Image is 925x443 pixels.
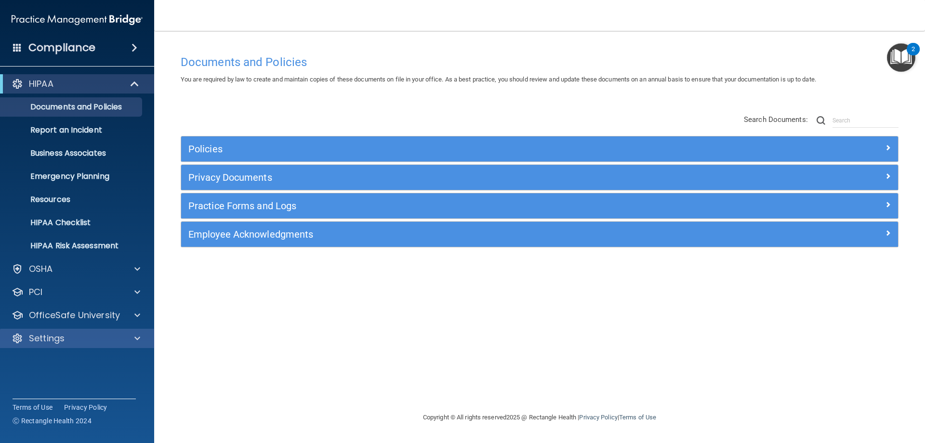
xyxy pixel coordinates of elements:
a: Practice Forms and Logs [188,198,891,214]
a: OfficeSafe University [12,309,140,321]
h5: Policies [188,144,712,154]
p: Report an Incident [6,125,138,135]
p: Business Associates [6,148,138,158]
a: Privacy Policy [579,414,617,421]
p: HIPAA Checklist [6,218,138,228]
span: You are required by law to create and maintain copies of these documents on file in your office. ... [181,76,816,83]
h4: Compliance [28,41,95,54]
a: Settings [12,333,140,344]
img: ic-search.3b580494.png [817,116,825,125]
p: Settings [29,333,65,344]
a: Employee Acknowledgments [188,227,891,242]
p: HIPAA Risk Assessment [6,241,138,251]
a: Policies [188,141,891,157]
a: Terms of Use [13,403,53,412]
p: Resources [6,195,138,204]
img: PMB logo [12,10,143,29]
p: OSHA [29,263,53,275]
h5: Practice Forms and Logs [188,201,712,211]
a: PCI [12,286,140,298]
h4: Documents and Policies [181,56,899,68]
a: Terms of Use [619,414,656,421]
a: Privacy Documents [188,170,891,185]
a: OSHA [12,263,140,275]
p: Documents and Policies [6,102,138,112]
button: Open Resource Center, 2 new notifications [887,43,915,72]
a: Privacy Policy [64,403,107,412]
div: Copyright © All rights reserved 2025 @ Rectangle Health | | [364,402,715,433]
p: OfficeSafe University [29,309,120,321]
a: HIPAA [12,78,140,90]
div: 2 [912,49,915,62]
span: Ⓒ Rectangle Health 2024 [13,416,92,426]
h5: Employee Acknowledgments [188,229,712,240]
input: Search [832,113,899,128]
p: HIPAA [29,78,53,90]
span: Search Documents: [744,115,808,124]
p: PCI [29,286,42,298]
h5: Privacy Documents [188,172,712,183]
p: Emergency Planning [6,172,138,181]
